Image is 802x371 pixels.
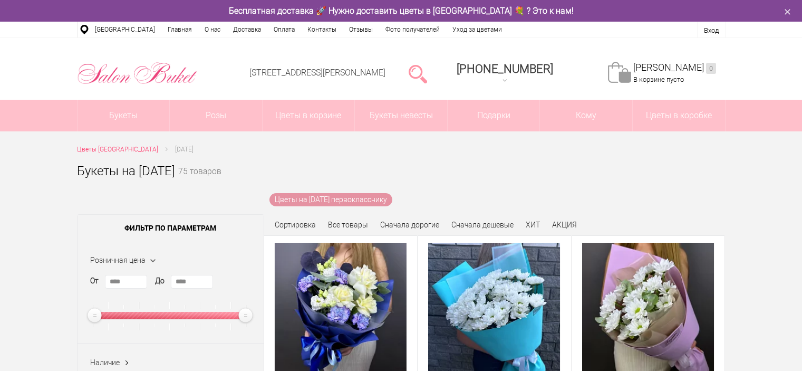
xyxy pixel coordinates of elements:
[633,100,725,131] a: Цветы в коробке
[89,22,161,37] a: [GEOGRAPHIC_DATA]
[448,100,540,131] a: Подарки
[446,22,508,37] a: Уход за цветами
[328,221,368,229] a: Все товары
[170,100,262,131] a: Розы
[275,221,316,229] span: Сортировка
[269,193,392,206] a: Цветы на [DATE] первокласснику
[227,22,267,37] a: Доставка
[161,22,198,37] a: Главная
[175,146,194,153] span: [DATE]
[380,221,439,229] a: Сначала дорогие
[379,22,446,37] a: Фото получателей
[90,275,99,287] label: От
[77,60,198,87] img: Цветы Нижний Новгород
[69,5,733,16] div: Бесплатная доставка 🚀 Нужно доставить цветы в [GEOGRAPHIC_DATA] 💐 ? Это к нам!
[706,63,716,74] ins: 0
[90,358,120,367] span: Наличие
[78,215,264,241] span: Фильтр по параметрам
[343,22,379,37] a: Отзывы
[450,59,559,89] a: [PHONE_NUMBER]
[77,146,158,153] span: Цветы [GEOGRAPHIC_DATA]
[451,221,514,229] a: Сначала дешевые
[78,100,170,131] a: Букеты
[355,100,447,131] a: Букеты невесты
[77,161,175,180] h1: Букеты на [DATE]
[90,256,146,264] span: Розничная цена
[263,100,355,131] a: Цветы в корзине
[198,22,227,37] a: О нас
[540,100,632,131] span: Кому
[633,75,684,83] span: В корзине пусто
[704,26,719,34] a: Вход
[457,62,553,75] span: [PHONE_NUMBER]
[155,275,165,287] label: До
[249,68,385,78] a: [STREET_ADDRESS][PERSON_NAME]
[267,22,301,37] a: Оплата
[526,221,540,229] a: ХИТ
[77,144,158,155] a: Цветы [GEOGRAPHIC_DATA]
[633,62,716,74] a: [PERSON_NAME]
[552,221,577,229] a: АКЦИЯ
[178,168,221,193] small: 75 товаров
[301,22,343,37] a: Контакты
